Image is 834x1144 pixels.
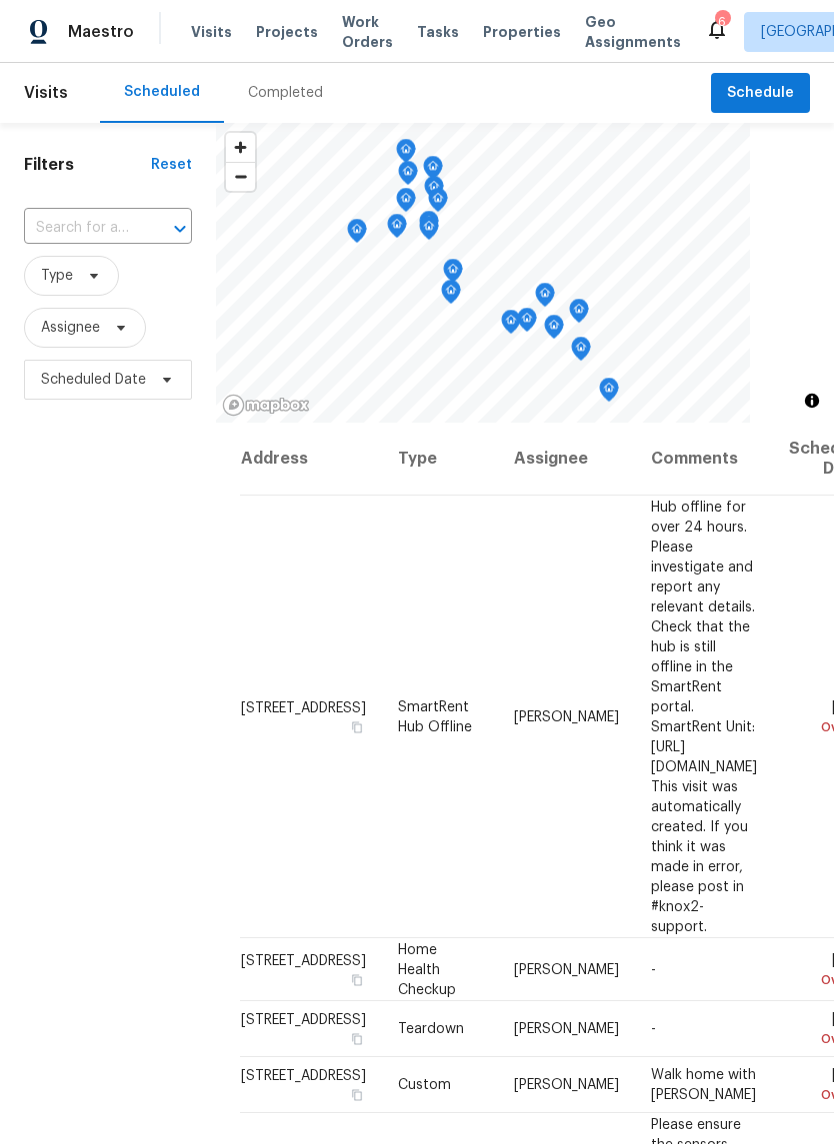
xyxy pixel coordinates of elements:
div: Completed [248,83,323,103]
div: Reset [151,155,192,175]
span: Tasks [417,25,459,39]
button: Zoom out [226,162,255,191]
span: Properties [483,22,561,42]
span: [STREET_ADDRESS] [241,953,366,967]
button: Zoom in [226,133,255,162]
a: Mapbox homepage [222,394,310,417]
span: Projects [256,22,318,42]
span: SmartRent Hub Offline [398,699,472,733]
span: Custom [398,1078,451,1092]
div: Map marker [347,219,367,250]
div: Map marker [396,188,416,219]
button: Copy Address [348,717,366,735]
div: Map marker [428,188,448,219]
div: Map marker [398,161,418,192]
span: Type [41,266,73,286]
button: Toggle attribution [800,389,824,413]
span: - [651,1022,656,1036]
div: Map marker [419,216,439,247]
span: [PERSON_NAME] [514,1022,619,1036]
th: Type [382,423,498,496]
span: [STREET_ADDRESS] [241,700,366,714]
span: Visits [24,71,68,115]
span: [STREET_ADDRESS] [241,1069,366,1083]
div: Map marker [569,299,589,330]
div: Map marker [441,280,461,311]
div: Map marker [599,378,619,409]
span: Assignee [41,318,100,338]
span: [STREET_ADDRESS] [241,1013,366,1027]
div: Map marker [387,214,407,245]
span: Visits [191,22,232,42]
span: Work Orders [342,12,393,52]
span: Walk home with [PERSON_NAME] [651,1068,756,1102]
div: Map marker [571,337,591,368]
input: Search for an address... [24,213,136,244]
span: Toggle attribution [806,390,818,412]
button: Schedule [711,73,810,114]
span: Schedule [727,81,794,106]
th: Comments [635,423,773,496]
span: [PERSON_NAME] [514,1078,619,1092]
div: Map marker [423,156,443,187]
th: Address [240,423,382,496]
button: Copy Address [348,970,366,988]
span: [PERSON_NAME] [514,962,619,976]
div: 6 [715,12,729,32]
h1: Filters [24,155,151,175]
th: Assignee [498,423,635,496]
canvas: Map [216,123,750,423]
span: Maestro [68,22,134,42]
div: Map marker [396,139,416,170]
div: Map marker [424,176,444,207]
span: Teardown [398,1022,464,1036]
span: [PERSON_NAME] [514,709,619,723]
span: - [651,962,656,976]
div: Map marker [535,283,555,314]
span: Geo Assignments [585,12,681,52]
button: Copy Address [348,1030,366,1048]
div: Scheduled [124,82,200,102]
button: Copy Address [348,1086,366,1104]
div: Map marker [544,315,564,346]
span: Zoom out [226,163,255,191]
span: Scheduled Date [41,370,146,390]
span: Hub offline for over 24 hours. Please investigate and report any relevant details. Check that the... [651,500,757,933]
div: Map marker [501,310,521,341]
div: Map marker [443,259,463,290]
span: Home Health Checkup [398,942,456,996]
button: Open [166,215,194,243]
div: Map marker [419,211,439,242]
div: Map marker [517,308,537,339]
